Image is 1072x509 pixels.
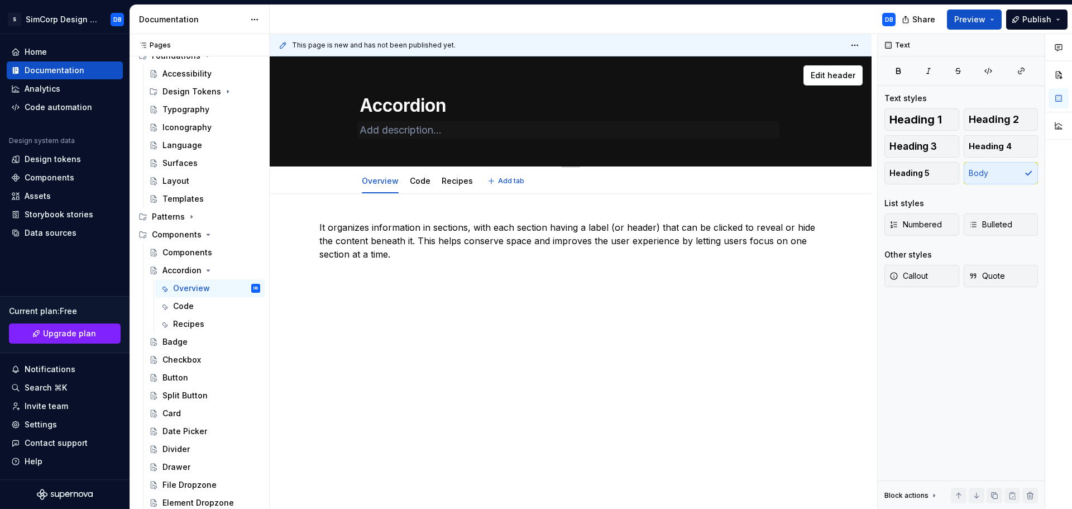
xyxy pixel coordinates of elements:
a: Iconography [145,118,265,136]
div: File Dropzone [162,479,217,491]
div: Block actions [884,491,929,500]
a: Date Picker [145,422,265,440]
button: Heading 3 [884,135,959,158]
div: Design Tokens [162,86,221,97]
a: Divider [145,440,265,458]
div: DB [253,283,259,294]
div: Documentation [139,14,245,25]
button: Heading 2 [964,108,1038,131]
div: Storybook stories [25,209,93,220]
button: SSimCorp Design SystemDB [2,7,127,31]
div: Home [25,46,47,58]
span: Add tab [498,177,524,185]
button: Heading 4 [964,135,1038,158]
p: It organizes information in sections, with each section having a label (or header) that can be cl... [319,221,822,261]
a: Code [410,176,430,185]
span: This page is new and has not been published yet. [292,41,456,50]
div: Text styles [884,93,927,104]
a: Assets [7,187,123,205]
a: Recipes [155,315,265,333]
div: Design Tokens [145,83,265,101]
textarea: Accordion [357,92,779,119]
div: Divider [162,444,190,455]
a: Drawer [145,458,265,476]
span: Share [912,14,935,25]
span: Heading 5 [889,168,930,179]
a: OverviewDB [155,279,265,297]
button: Preview [947,9,1002,30]
button: Bulleted [964,213,1038,236]
a: Typography [145,101,265,118]
div: Code [173,301,194,312]
a: Recipes [442,176,473,185]
div: Accessibility [162,68,212,79]
div: S [8,13,21,26]
div: Block actions [884,488,939,503]
span: Heading 1 [889,114,942,125]
div: Design system data [9,136,75,145]
a: Surfaces [145,154,265,172]
button: Search ⌘K [7,379,123,397]
a: Checkbox [145,351,265,369]
div: Split Button [162,390,208,401]
button: Help [7,453,123,470]
div: List styles [884,198,924,209]
div: Assets [25,191,51,202]
a: Settings [7,416,123,434]
a: Invite team [7,397,123,415]
a: Home [7,43,123,61]
a: Language [145,136,265,154]
div: Date Picker [162,426,207,437]
div: Checkbox [162,354,201,365]
a: Badge [145,333,265,351]
a: Templates [145,190,265,208]
a: File Dropzone [145,476,265,494]
button: Edit header [803,65,863,85]
div: Overview [173,283,210,294]
a: Split Button [145,387,265,405]
div: Data sources [25,227,76,239]
a: Components [7,169,123,187]
div: Notifications [25,364,75,375]
div: Overview [357,169,403,192]
span: Callout [889,270,928,282]
div: Invite team [25,401,68,412]
div: DB [113,15,122,24]
span: Edit header [811,70,855,81]
button: Heading 1 [884,108,959,131]
button: Contact support [7,434,123,452]
div: Recipes [437,169,477,192]
div: Templates [162,193,204,204]
div: Components [134,226,265,244]
div: Code [405,169,435,192]
a: Supernova Logo [37,489,93,500]
div: Patterns [134,208,265,226]
div: Card [162,408,181,419]
div: Search ⌘K [25,382,67,393]
div: Help [25,456,42,467]
span: Quote [969,270,1005,282]
span: Preview [954,14,985,25]
span: Heading 4 [969,141,1012,152]
button: Publish [1006,9,1068,30]
div: Surfaces [162,158,198,169]
div: Design tokens [25,154,81,165]
a: Accessibility [145,65,265,83]
div: Components [25,172,74,183]
div: Accordion [162,265,202,276]
a: Upgrade plan [9,324,121,344]
div: Typography [162,104,209,115]
div: Iconography [162,122,212,133]
div: Layout [162,175,189,187]
a: Storybook stories [7,206,123,223]
a: Code automation [7,98,123,116]
a: Design tokens [7,150,123,168]
button: Quote [964,265,1038,287]
div: Button [162,372,188,383]
div: Language [162,140,202,151]
div: Other styles [884,249,932,260]
div: Analytics [25,83,60,94]
span: Bulleted [969,219,1012,230]
span: Publish [1022,14,1051,25]
a: Button [145,369,265,387]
